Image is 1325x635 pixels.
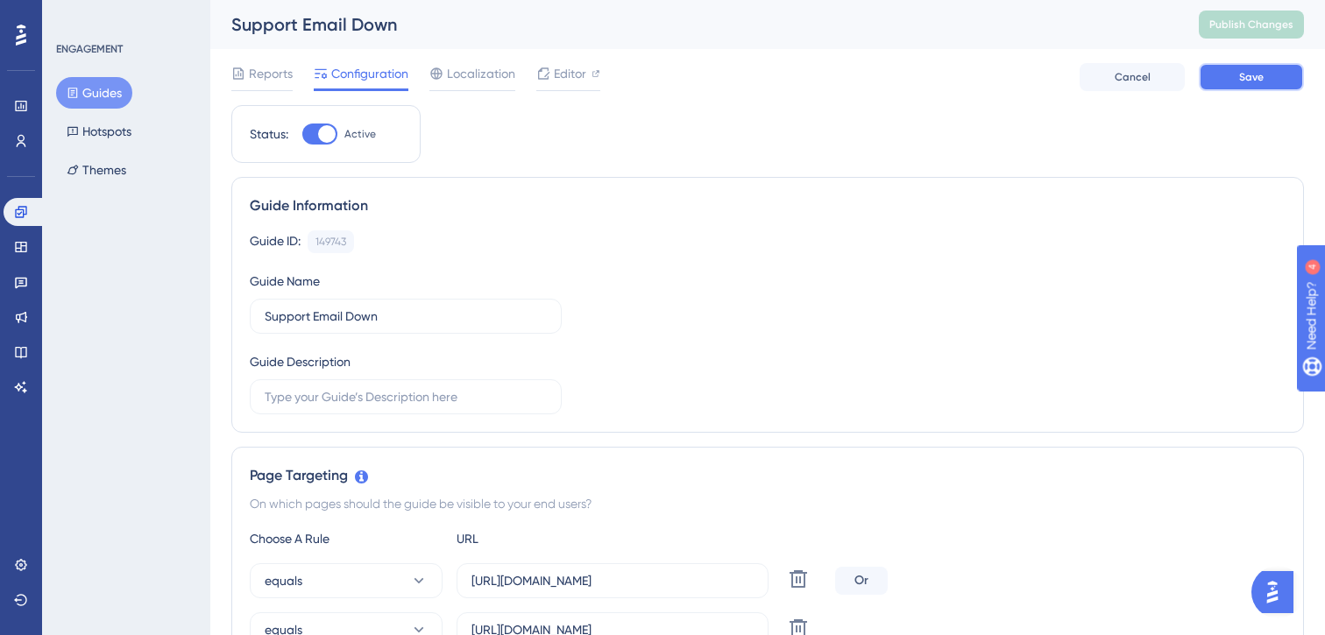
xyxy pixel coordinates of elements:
span: Editor [554,63,586,84]
span: Reports [249,63,293,84]
div: Page Targeting [250,465,1286,486]
button: Save [1199,63,1304,91]
span: equals [265,570,302,591]
input: Type your Guide’s Name here [265,307,547,326]
span: Save [1239,70,1264,84]
span: Active [344,127,376,141]
input: Type your Guide’s Description here [265,387,547,406]
button: Themes [56,154,137,186]
div: Guide Information [250,195,1286,216]
span: Publish Changes [1209,18,1293,32]
button: Hotspots [56,116,142,147]
span: Cancel [1115,70,1151,84]
div: Support Email Down [231,12,1155,37]
button: equals [250,563,443,598]
div: Guide Description [250,351,351,372]
button: Guides [56,77,132,109]
input: yourwebsite.com/path [471,571,754,590]
div: Status: [250,123,288,145]
div: Guide ID: [250,230,301,253]
div: On which pages should the guide be visible to your end users? [250,493,1286,514]
div: ENGAGEMENT [56,42,123,56]
div: URL [457,528,649,549]
iframe: UserGuiding AI Assistant Launcher [1251,566,1304,618]
div: Choose A Rule [250,528,443,549]
div: Guide Name [250,271,320,292]
button: Publish Changes [1199,11,1304,39]
span: Configuration [331,63,408,84]
button: Cancel [1080,63,1185,91]
span: Need Help? [41,4,110,25]
div: Or [835,567,888,595]
span: Localization [447,63,515,84]
div: 4 [122,9,127,23]
div: 149743 [315,235,346,249]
